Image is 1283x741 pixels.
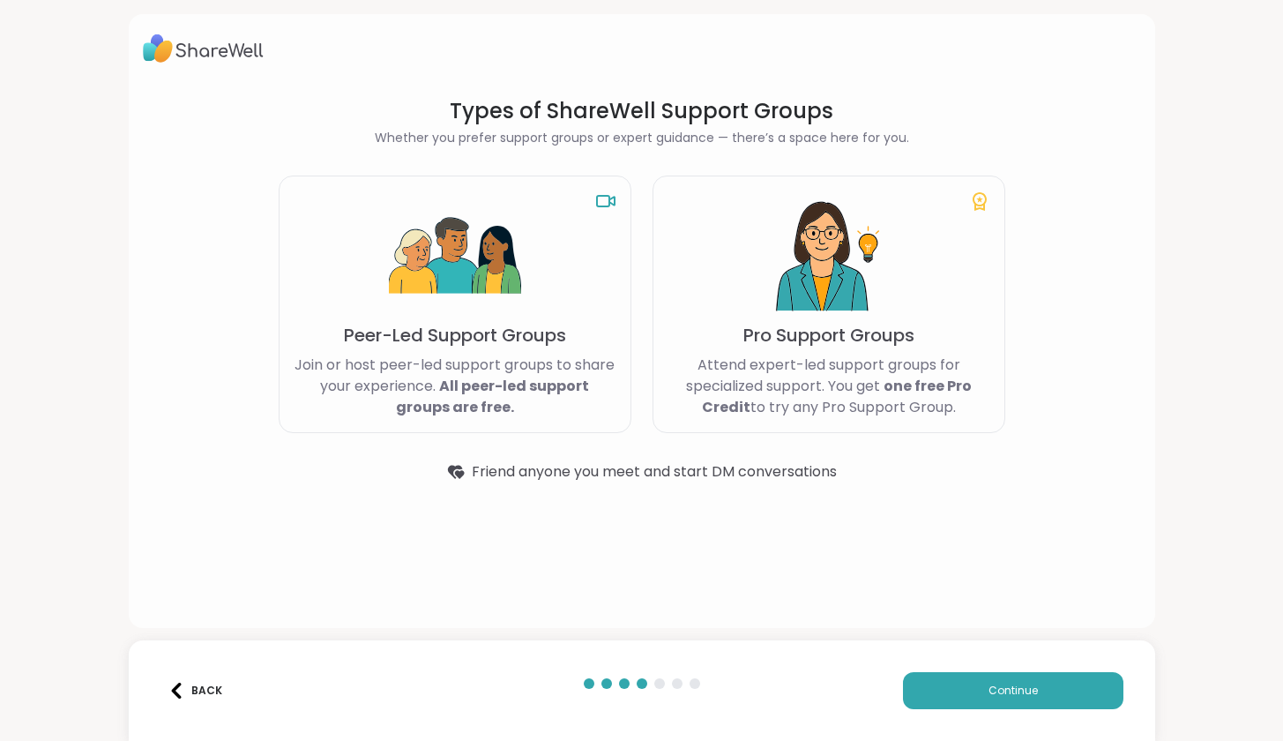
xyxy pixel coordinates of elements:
img: ShareWell Logo [143,28,264,69]
p: Pro Support Groups [743,323,914,348]
p: Join or host peer-led support groups to share your experience. [294,355,616,418]
b: All peer-led support groups are free. [396,376,590,417]
button: Back [160,672,231,709]
b: one free Pro Credit [702,376,972,417]
img: Pro Support Groups [763,191,895,323]
h1: Types of ShareWell Support Groups [279,97,1005,125]
button: Continue [903,672,1123,709]
div: Back [168,683,222,699]
p: Peer-Led Support Groups [344,323,566,348]
h2: Whether you prefer support groups or expert guidance — there’s a space here for you. [279,129,1005,147]
span: Continue [988,683,1038,699]
p: Attend expert-led support groups for specialized support. You get to try any Pro Support Group. [668,355,990,418]
img: Peer-Led Support Groups [389,191,521,323]
span: Friend anyone you meet and start DM conversations [472,461,837,483]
